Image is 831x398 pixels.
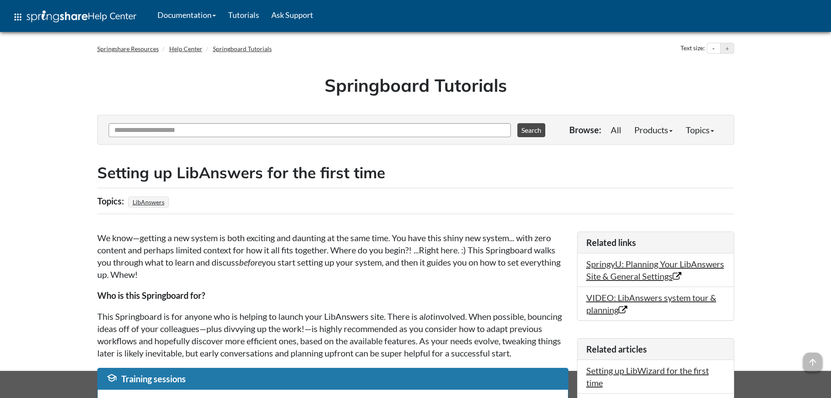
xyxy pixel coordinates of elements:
[679,121,721,138] a: Topics
[7,4,143,30] a: apps Help Center
[628,121,679,138] a: Products
[88,10,137,21] span: Help Center
[803,353,822,372] span: arrow_upward
[721,43,734,54] button: Increase text size
[239,257,262,267] em: before
[679,43,707,54] div: Text size:
[586,237,636,248] span: Related links
[586,365,709,388] a: Setting up LibWizard for the first time
[104,73,728,97] h1: Springboard Tutorials
[803,353,822,364] a: arrow_upward
[265,4,319,26] a: Ask Support
[586,259,724,281] a: SpringyU: Planning Your LibAnswers Site & General Settings
[424,311,433,322] em: lot
[97,162,734,183] h2: Setting up LibAnswers for the first time
[27,10,88,22] img: Springshare
[151,4,222,26] a: Documentation
[97,232,568,280] p: We know—getting a new system is both exciting and daunting at the same time. You have this shiny ...
[131,196,166,208] a: LibAnswers
[517,123,545,137] button: Search
[222,4,265,26] a: Tutorials
[569,124,601,136] p: Browse:
[604,121,628,138] a: All
[121,374,186,384] span: Training sessions
[13,12,23,22] span: apps
[89,377,743,391] div: This site uses cookies as well as records your IP address for usage statistics.
[213,45,272,52] a: Springboard Tutorials
[97,310,568,359] p: This Springboard is for anyone who is helping to launch your LibAnswers site. There is a involved...
[106,373,117,383] span: school
[169,45,202,52] a: Help Center
[97,290,205,301] strong: Who is this Springboard for?
[97,193,126,209] div: Topics:
[707,43,720,54] button: Decrease text size
[586,292,716,315] a: VIDEO: LibAnswers system tour & planning
[97,45,159,52] a: Springshare Resources
[586,344,647,354] span: Related articles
